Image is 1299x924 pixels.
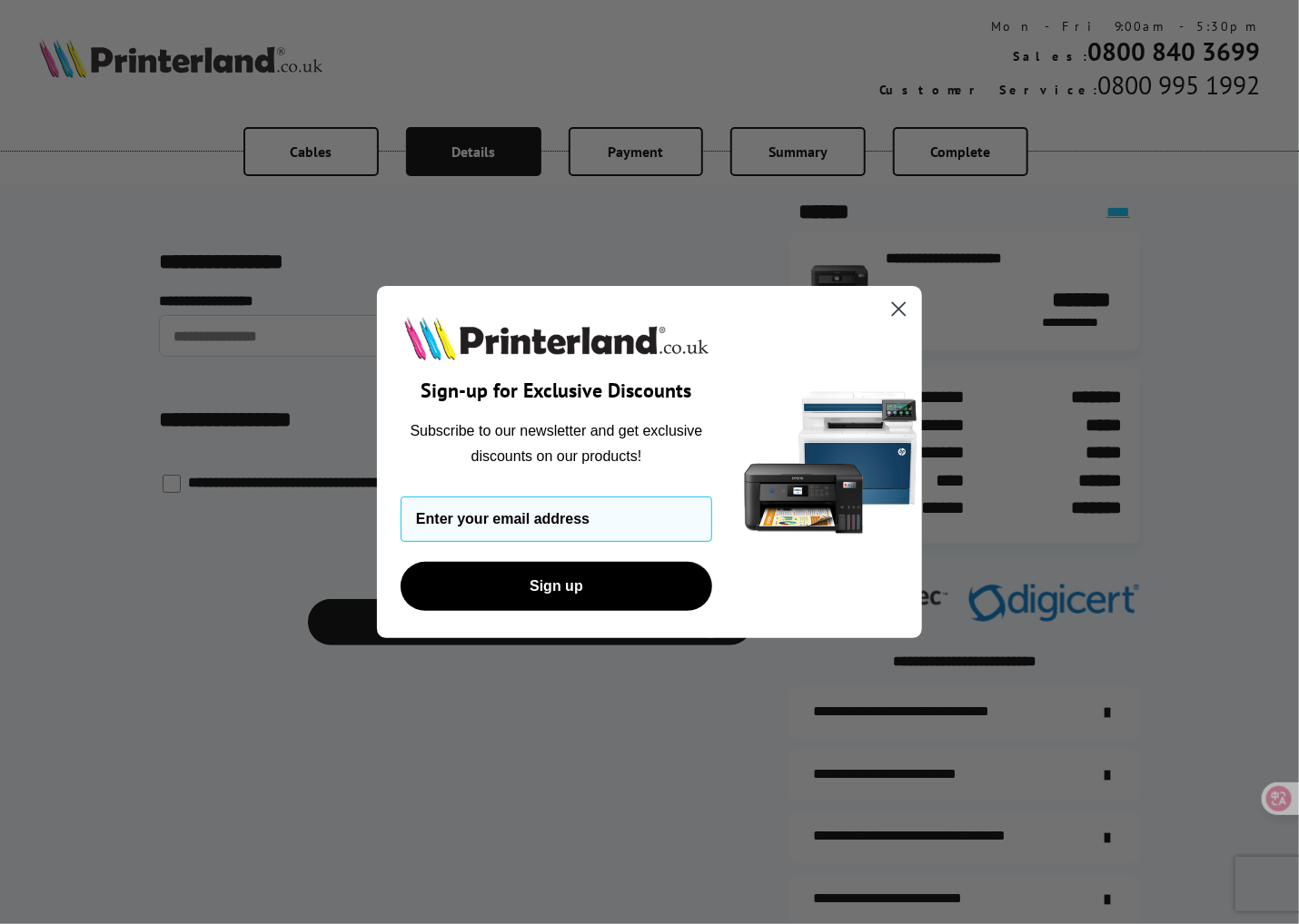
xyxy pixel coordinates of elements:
[401,562,712,611] button: Sign up
[401,313,712,364] img: Printerland.co.uk
[411,423,703,464] span: Subscribe to our newsletter and get exclusive discounts on our products!
[421,378,692,403] span: Sign-up for Exclusive Discounts
[883,293,915,325] button: Close dialog
[740,286,922,639] img: 5290a21f-4df8-4860-95f4-ea1e8d0e8904.png
[401,496,712,542] input: Enter your email address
